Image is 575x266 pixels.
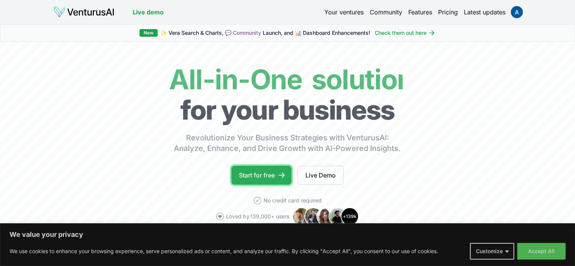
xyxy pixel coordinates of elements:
a: Community [233,30,261,36]
a: Check them out here [375,29,436,37]
a: Your ventures [324,8,364,17]
img: Avatar 1 [292,207,310,226]
img: ACg8ocJ1Tz531vHVLWQu7UuGVYjyte9Dz6Ui2CDEPFZA4ddmMv20MA=s96-c [511,6,523,18]
a: Features [408,8,432,17]
a: Live Demo [298,166,344,185]
div: New [139,29,158,37]
img: Avatar 4 [329,207,347,226]
a: Start for free [231,166,291,185]
a: Latest updates [464,8,505,17]
p: We use cookies to enhance your browsing experience, serve personalized ads or content, and analyz... [9,247,438,256]
a: Live demo [133,8,164,17]
img: Avatar 2 [304,207,322,226]
span: ✨ Vera Search & Charts, 💬 Launch, and 📊 Dashboard Enhancements! [161,29,370,37]
p: We value your privacy [9,230,566,239]
img: logo [53,6,115,18]
img: Avatar 3 [316,207,335,226]
button: Customize [470,243,514,260]
a: Pricing [438,8,458,17]
button: Accept All [517,243,566,260]
a: Community [370,8,402,17]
